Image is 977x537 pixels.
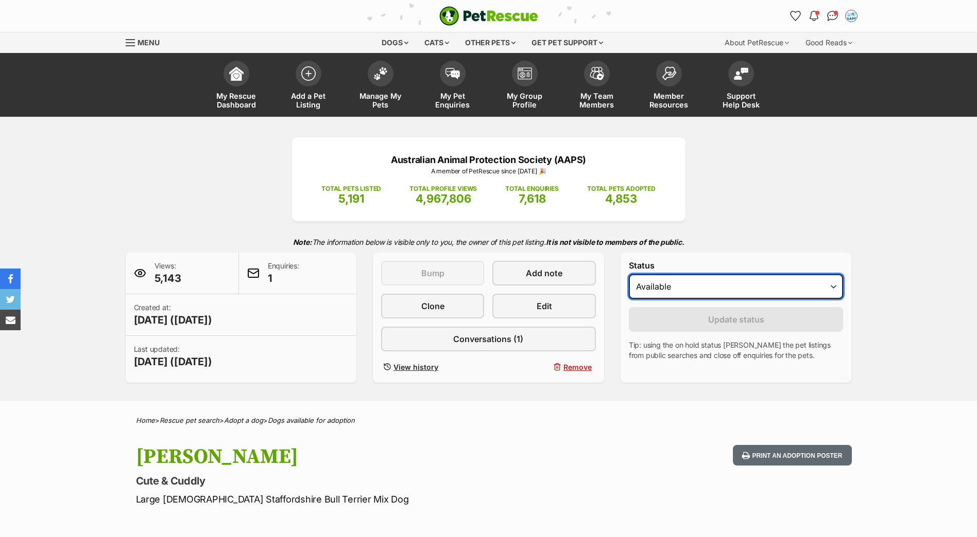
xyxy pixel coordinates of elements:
a: View history [381,360,484,374]
a: Dogs available for adoption [268,416,355,424]
a: Edit [492,294,595,318]
span: 5,143 [155,271,181,285]
p: Created at: [134,302,212,327]
span: Menu [138,38,160,47]
a: My Pet Enquiries [417,56,489,117]
span: Member Resources [646,92,692,109]
strong: Note: [293,238,312,246]
a: Manage My Pets [345,56,417,117]
span: View history [393,362,438,372]
img: manage-my-pets-icon-02211641906a0b7f246fdf0571729dbe1e7629f14944591b6c1af311fb30b64b.svg [373,67,388,80]
p: TOTAL PETS ADOPTED [587,184,656,193]
button: Update status [629,307,844,332]
button: My account [843,8,860,24]
a: Home [136,416,155,424]
a: Member Resources [633,56,705,117]
img: notifications-46538b983faf8c2785f20acdc204bb7945ddae34d4c08c2a6579f10ce5e182be.svg [810,11,818,21]
a: My Group Profile [489,56,561,117]
span: Edit [537,300,552,312]
strong: It is not visible to members of the public. [546,238,684,246]
p: Australian Animal Protection Society (AAPS) [307,153,670,167]
span: 4,967,806 [416,192,471,205]
ul: Account quick links [787,8,860,24]
h1: [PERSON_NAME] [136,445,572,469]
div: Other pets [458,32,523,53]
img: logo-e224e6f780fb5917bec1dbf3a21bbac754714ae5b6737aabdf751b685950b380.svg [439,6,538,26]
img: chat-41dd97257d64d25036548639549fe6c8038ab92f7586957e7f3b1b290dea8141.svg [827,11,838,21]
a: Adopt a dog [224,416,263,424]
a: Favourites [787,8,804,24]
a: Add a Pet Listing [272,56,345,117]
span: My Team Members [574,92,620,109]
p: TOTAL PETS LISTED [321,184,381,193]
a: Add note [492,261,595,285]
span: Manage My Pets [357,92,404,109]
span: Add a Pet Listing [285,92,332,109]
div: Dogs [374,32,416,53]
a: Menu [126,32,167,51]
span: [DATE] ([DATE]) [134,354,212,369]
div: About PetRescue [717,32,796,53]
span: Conversations (1) [453,333,523,345]
span: My Rescue Dashboard [213,92,260,109]
span: Add note [526,267,562,279]
a: Rescue pet search [160,416,219,424]
button: Notifications [806,8,822,24]
a: My Team Members [561,56,633,117]
a: PetRescue [439,6,538,26]
a: Conversations (1) [381,327,596,351]
span: My Group Profile [502,92,548,109]
a: Conversations [825,8,841,24]
p: A member of PetRescue since [DATE] 🎉 [307,167,670,176]
img: member-resources-icon-8e73f808a243e03378d46382f2149f9095a855e16c252ad45f914b54edf8863c.svg [662,66,676,80]
span: Remove [563,362,592,372]
img: dashboard-icon-eb2f2d2d3e046f16d808141f083e7271f6b2e854fb5c12c21221c1fb7104beca.svg [229,66,244,81]
a: Clone [381,294,484,318]
div: > > > [110,417,867,424]
span: My Pet Enquiries [430,92,476,109]
span: 5,191 [338,192,364,205]
img: team-members-icon-5396bd8760b3fe7c0b43da4ab00e1e3bb1a5d9ba89233759b79545d2d3fc5d0d.svg [590,67,604,80]
p: Views: [155,261,181,285]
p: The information below is visible only to you, the owner of this pet listing. [126,231,852,253]
p: Cute & Cuddly [136,474,572,488]
p: Enquiries: [268,261,299,285]
div: Get pet support [524,32,610,53]
span: 4,853 [605,192,637,205]
p: Large [DEMOGRAPHIC_DATA] Staffordshire Bull Terrier Mix Dog [136,492,572,506]
a: My Rescue Dashboard [200,56,272,117]
button: Remove [492,360,595,374]
a: Support Help Desk [705,56,777,117]
button: Bump [381,261,484,285]
div: Good Reads [798,32,860,53]
span: Bump [421,267,444,279]
button: Print an adoption poster [733,445,851,466]
span: Clone [421,300,444,312]
img: Adoption Team profile pic [846,11,856,21]
p: Last updated: [134,344,212,369]
img: group-profile-icon-3fa3cf56718a62981997c0bc7e787c4b2cf8bcc04b72c1350f741eb67cf2f40e.svg [518,67,532,80]
img: pet-enquiries-icon-7e3ad2cf08bfb03b45e93fb7055b45f3efa6380592205ae92323e6603595dc1f.svg [445,68,460,79]
span: 1 [268,271,299,285]
label: Status [629,261,844,270]
p: TOTAL PROFILE VIEWS [409,184,477,193]
span: Update status [708,313,764,326]
span: Support Help Desk [718,92,764,109]
p: TOTAL ENQUIRIES [505,184,558,193]
img: add-pet-listing-icon-0afa8454b4691262ce3f59096e99ab1cd57d4a30225e0717b998d2c9b9846f56.svg [301,66,316,81]
span: 7,618 [519,192,546,205]
p: Tip: using the on hold status [PERSON_NAME] the pet listings from public searches and close off e... [629,340,844,361]
span: [DATE] ([DATE]) [134,313,212,327]
div: Cats [417,32,456,53]
img: help-desk-icon-fdf02630f3aa405de69fd3d07c3f3aa587a6932b1a1747fa1d2bba05be0121f9.svg [734,67,748,80]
